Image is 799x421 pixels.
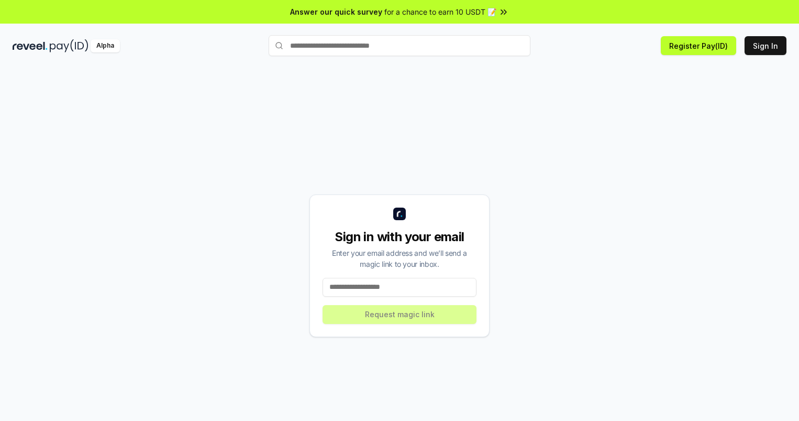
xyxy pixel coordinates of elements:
img: logo_small [393,208,406,220]
div: Alpha [91,39,120,52]
button: Register Pay(ID) [661,36,736,55]
span: for a chance to earn 10 USDT 📝 [384,6,496,17]
button: Sign In [745,36,786,55]
img: reveel_dark [13,39,48,52]
div: Sign in with your email [323,229,476,245]
img: pay_id [50,39,88,52]
div: Enter your email address and we’ll send a magic link to your inbox. [323,247,476,269]
span: Answer our quick survey [290,6,382,17]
